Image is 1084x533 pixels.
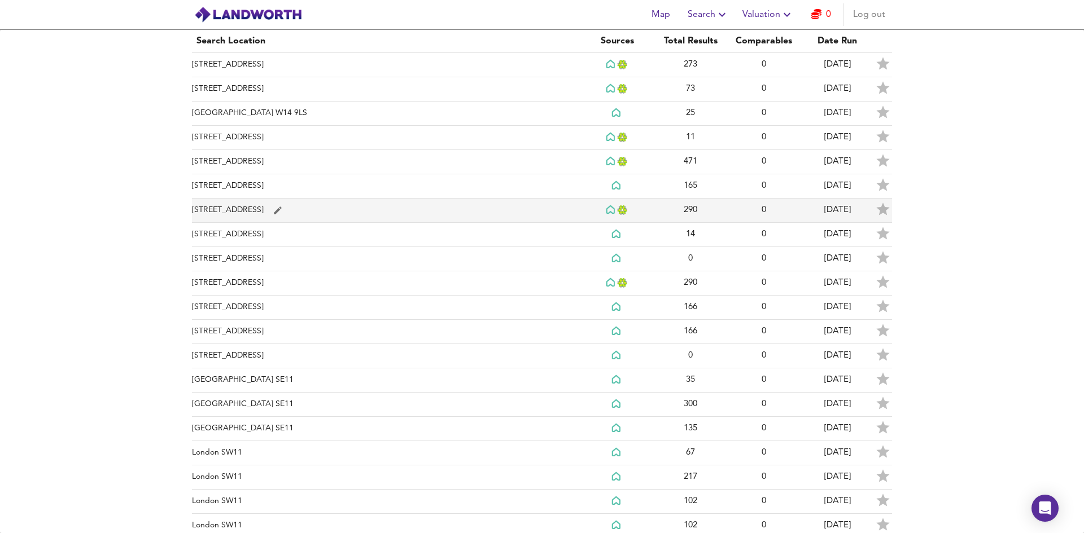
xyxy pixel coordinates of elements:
[606,132,617,143] img: Rightmove
[849,3,890,26] button: Log out
[801,223,874,247] td: [DATE]
[654,368,727,393] td: 35
[617,84,629,94] img: Land Registry
[611,399,623,409] img: Rightmove
[727,102,801,126] td: 0
[811,7,831,23] a: 0
[642,3,679,26] button: Map
[654,271,727,296] td: 290
[611,447,623,458] img: Rightmove
[801,53,874,77] td: [DATE]
[801,126,874,150] td: [DATE]
[585,34,649,48] div: Sources
[606,277,617,288] img: Rightmove
[801,102,874,126] td: [DATE]
[801,344,874,368] td: [DATE]
[801,490,874,514] td: [DATE]
[192,296,580,320] td: [STREET_ADDRESS]
[801,77,874,102] td: [DATE]
[727,247,801,271] td: 0
[192,271,580,296] td: [STREET_ADDRESS]
[658,34,723,48] div: Total Results
[654,174,727,199] td: 165
[727,271,801,296] td: 0
[727,465,801,490] td: 0
[727,199,801,223] td: 0
[617,205,629,215] img: Land Registry
[688,7,729,23] span: Search
[654,223,727,247] td: 14
[727,368,801,393] td: 0
[683,3,733,26] button: Search
[654,393,727,417] td: 300
[801,465,874,490] td: [DATE]
[654,441,727,465] td: 67
[727,344,801,368] td: 0
[192,320,580,344] td: [STREET_ADDRESS]
[803,3,839,26] button: 0
[192,223,580,247] td: [STREET_ADDRESS]
[801,441,874,465] td: [DATE]
[611,108,623,118] img: Rightmove
[617,60,629,69] img: Land Registry
[647,7,674,23] span: Map
[192,344,580,368] td: [STREET_ADDRESS]
[801,368,874,393] td: [DATE]
[727,53,801,77] td: 0
[801,393,874,417] td: [DATE]
[192,174,580,199] td: [STREET_ADDRESS]
[192,30,580,53] th: Search Location
[727,150,801,174] td: 0
[727,77,801,102] td: 0
[654,320,727,344] td: 166
[194,6,302,23] img: logo
[654,102,727,126] td: 25
[801,296,874,320] td: [DATE]
[738,3,798,26] button: Valuation
[801,150,874,174] td: [DATE]
[1031,495,1059,522] div: Open Intercom Messenger
[801,199,874,223] td: [DATE]
[742,7,794,23] span: Valuation
[611,302,623,312] img: Rightmove
[727,417,801,441] td: 0
[654,199,727,223] td: 290
[192,465,580,490] td: London SW11
[611,520,623,531] img: Rightmove
[617,278,629,288] img: Land Registry
[611,375,623,385] img: Rightmove
[801,320,874,344] td: [DATE]
[654,490,727,514] td: 102
[654,296,727,320] td: 166
[801,174,874,199] td: [DATE]
[727,223,801,247] td: 0
[606,156,617,167] img: Rightmove
[801,417,874,441] td: [DATE]
[611,350,623,361] img: Rightmove
[611,496,623,506] img: Rightmove
[192,247,580,271] td: [STREET_ADDRESS]
[611,180,623,191] img: Rightmove
[853,7,885,23] span: Log out
[732,34,796,48] div: Comparables
[606,59,617,70] img: Rightmove
[654,344,727,368] td: 0
[192,368,580,393] td: [GEOGRAPHIC_DATA] SE11
[801,247,874,271] td: [DATE]
[192,126,580,150] td: [STREET_ADDRESS]
[654,53,727,77] td: 273
[192,441,580,465] td: London SW11
[727,490,801,514] td: 0
[727,126,801,150] td: 0
[617,157,629,166] img: Land Registry
[654,247,727,271] td: 0
[192,150,580,174] td: [STREET_ADDRESS]
[801,271,874,296] td: [DATE]
[192,417,580,441] td: [GEOGRAPHIC_DATA] SE11
[192,77,580,102] td: [STREET_ADDRESS]
[611,423,623,434] img: Rightmove
[192,393,580,417] td: [GEOGRAPHIC_DATA] SE11
[192,490,580,514] td: London SW11
[606,205,617,215] img: Rightmove
[611,229,623,240] img: Rightmove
